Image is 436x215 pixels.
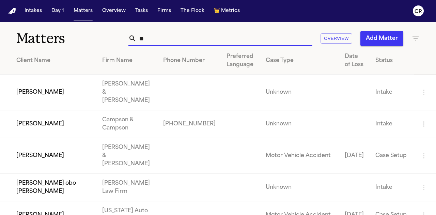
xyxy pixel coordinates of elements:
[16,30,125,47] h1: Matters
[375,57,409,65] div: Status
[345,52,364,69] div: Date of Loss
[155,5,174,17] button: Firms
[133,5,151,17] button: Tasks
[227,52,255,69] div: Preferred Language
[97,138,158,174] td: [PERSON_NAME] & [PERSON_NAME]
[97,110,158,138] td: Campson & Campson
[22,5,45,17] button: Intakes
[97,174,158,201] td: [PERSON_NAME] Law Firm
[8,8,16,14] a: Home
[260,174,339,201] td: Unknown
[370,110,414,138] td: Intake
[99,5,128,17] button: Overview
[370,138,414,174] td: Case Setup
[8,8,16,14] img: Finch Logo
[97,75,158,110] td: [PERSON_NAME] & [PERSON_NAME]
[163,57,216,65] div: Phone Number
[260,75,339,110] td: Unknown
[339,138,370,174] td: [DATE]
[211,5,243,17] button: crownMetrics
[370,75,414,110] td: Intake
[260,110,339,138] td: Unknown
[102,57,152,65] div: Firm Name
[158,110,221,138] td: [PHONE_NUMBER]
[370,174,414,201] td: Intake
[321,33,352,44] button: Overview
[260,138,339,174] td: Motor Vehicle Accident
[71,5,95,17] button: Matters
[178,5,207,17] button: The Flock
[49,5,67,17] button: Day 1
[266,57,334,65] div: Case Type
[16,57,91,65] div: Client Name
[360,31,403,46] button: Add Matter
